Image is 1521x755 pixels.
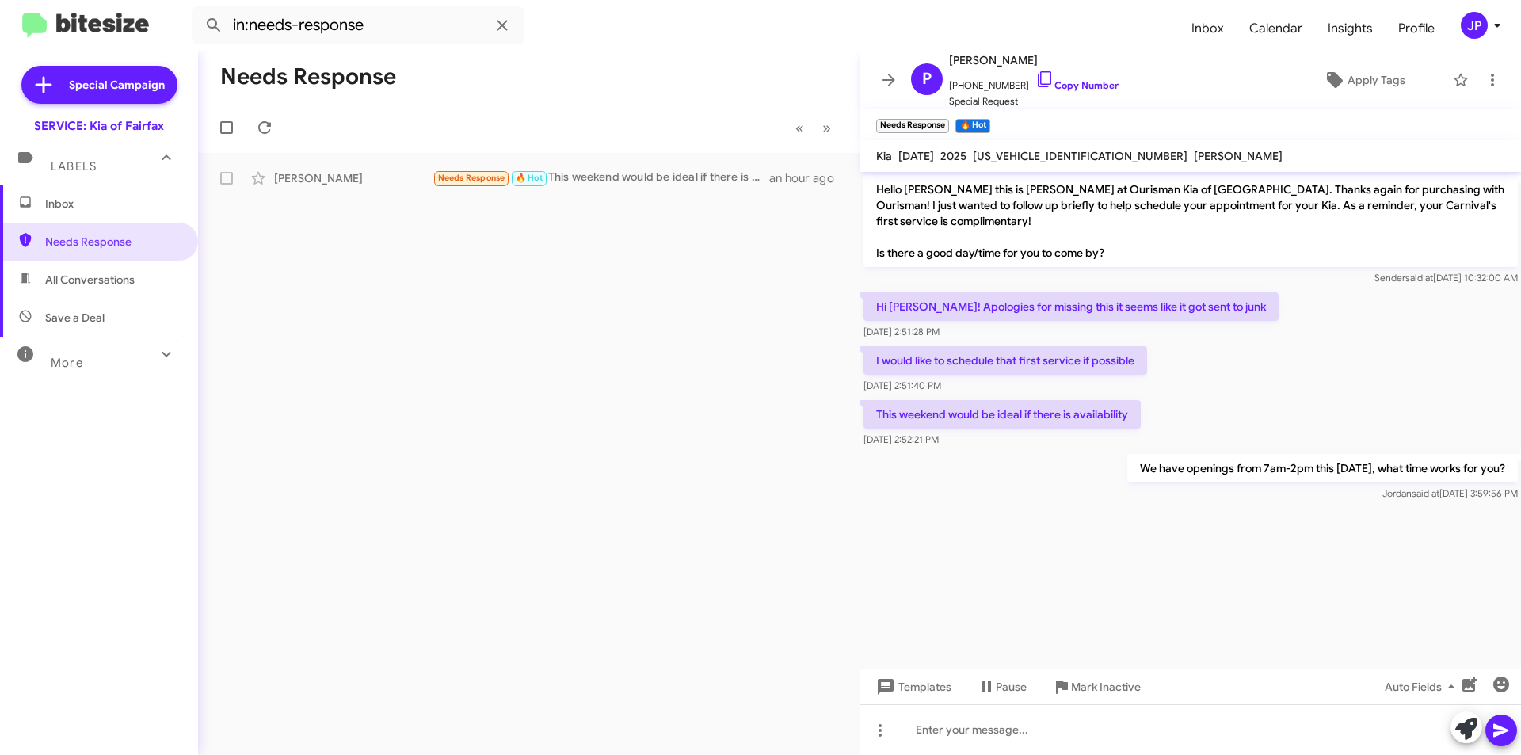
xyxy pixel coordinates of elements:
[863,175,1518,267] p: Hello [PERSON_NAME] this is [PERSON_NAME] at Ourisman Kia of [GEOGRAPHIC_DATA]. Thanks again for ...
[220,64,396,90] h1: Needs Response
[1237,6,1315,51] a: Calendar
[45,272,135,288] span: All Conversations
[787,112,841,144] nav: Page navigation example
[973,149,1187,163] span: [US_VEHICLE_IDENTIFICATION_NUMBER]
[1194,149,1283,163] span: [PERSON_NAME]
[516,173,543,183] span: 🔥 Hot
[813,112,841,144] button: Next
[1283,66,1445,94] button: Apply Tags
[45,310,105,326] span: Save a Deal
[21,66,177,104] a: Special Campaign
[876,119,949,133] small: Needs Response
[1127,454,1518,482] p: We have openings from 7am-2pm this [DATE], what time works for you?
[1071,673,1141,701] span: Mark Inactive
[1461,12,1488,39] div: JP
[1348,66,1405,94] span: Apply Tags
[1412,487,1439,499] span: said at
[898,149,934,163] span: [DATE]
[949,70,1119,93] span: [PHONE_NUMBER]
[922,67,932,92] span: P
[69,77,165,93] span: Special Campaign
[955,119,989,133] small: 🔥 Hot
[876,149,892,163] span: Kia
[438,173,505,183] span: Needs Response
[863,400,1141,429] p: This weekend would be ideal if there is availability
[1315,6,1386,51] a: Insights
[822,118,831,138] span: »
[51,356,83,370] span: More
[192,6,524,44] input: Search
[1447,12,1504,39] button: JP
[51,159,97,173] span: Labels
[1405,272,1433,284] span: said at
[1382,487,1518,499] span: Jordan [DATE] 3:59:56 PM
[1035,79,1119,91] a: Copy Number
[940,149,966,163] span: 2025
[863,433,939,445] span: [DATE] 2:52:21 PM
[863,326,940,337] span: [DATE] 2:51:28 PM
[873,673,951,701] span: Templates
[769,170,847,186] div: an hour ago
[863,346,1147,375] p: I would like to schedule that first service if possible
[274,170,433,186] div: [PERSON_NAME]
[34,118,164,134] div: SERVICE: Kia of Fairfax
[45,196,180,212] span: Inbox
[45,234,180,250] span: Needs Response
[1179,6,1237,51] a: Inbox
[996,673,1027,701] span: Pause
[863,379,941,391] span: [DATE] 2:51:40 PM
[949,93,1119,109] span: Special Request
[863,292,1279,321] p: Hi [PERSON_NAME]! Apologies for missing this it seems like it got sent to junk
[1385,673,1461,701] span: Auto Fields
[786,112,814,144] button: Previous
[964,673,1039,701] button: Pause
[1039,673,1153,701] button: Mark Inactive
[860,673,964,701] button: Templates
[433,169,769,187] div: This weekend would be ideal if there is availability
[1386,6,1447,51] a: Profile
[1374,272,1518,284] span: Sender [DATE] 10:32:00 AM
[949,51,1119,70] span: [PERSON_NAME]
[795,118,804,138] span: «
[1372,673,1473,701] button: Auto Fields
